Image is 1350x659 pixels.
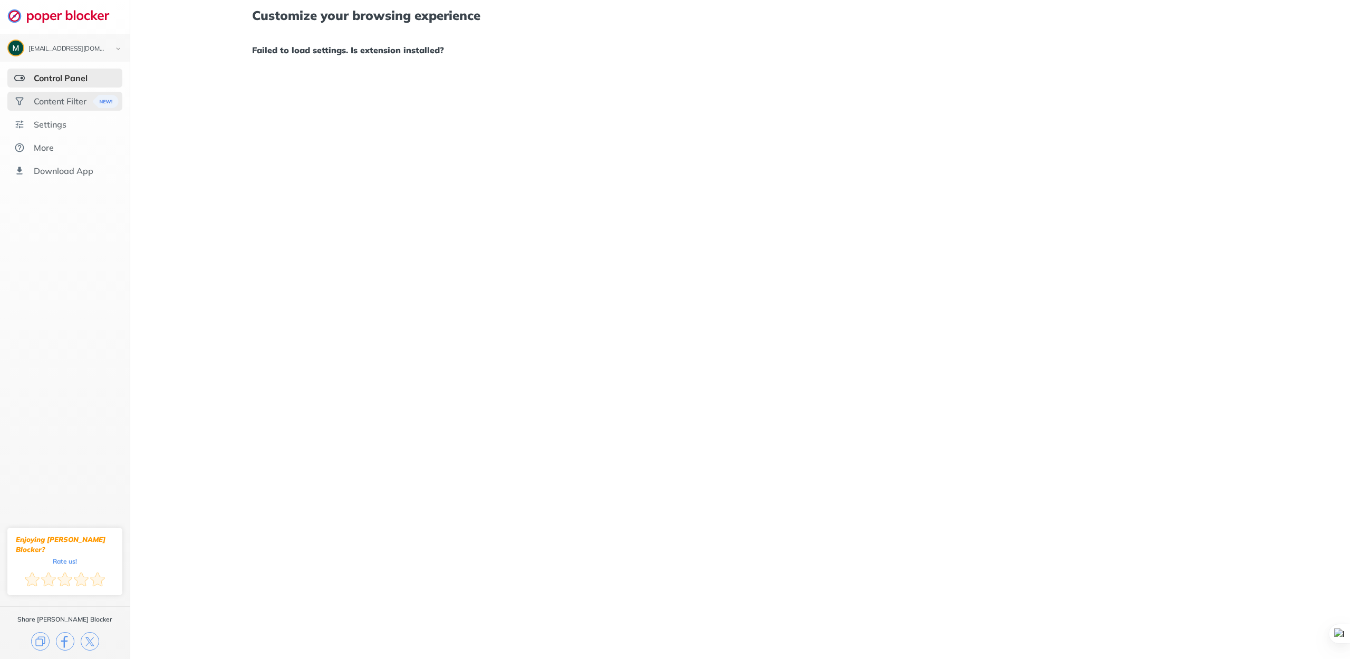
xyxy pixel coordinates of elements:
[14,142,25,153] img: about.svg
[34,73,88,83] div: Control Panel
[53,559,77,564] div: Rate us!
[34,96,86,106] div: Content Filter
[8,41,23,55] img: ACg8ocLjfJwBZeoQRtCd2eBUQ5LqxsSTzB2T2rN9xU81zzhpK4Yvwg=s96-c
[14,96,25,106] img: social.svg
[16,535,114,555] div: Enjoying [PERSON_NAME] Blocker?
[81,632,99,651] img: x.svg
[56,632,74,651] img: facebook.svg
[28,45,107,53] div: lamarbiz31@gmail.com
[34,166,93,176] div: Download App
[112,43,124,54] img: chevron-bottom-black.svg
[14,73,25,83] img: features-selected.svg
[7,8,121,23] img: logo-webpage.svg
[252,43,1228,57] h1: Failed to load settings. Is extension installed?
[31,632,50,651] img: copy.svg
[14,119,25,130] img: settings.svg
[14,166,25,176] img: download-app.svg
[17,615,112,624] div: Share [PERSON_NAME] Blocker
[34,119,66,130] div: Settings
[93,95,119,108] img: menuBanner.svg
[252,8,1228,22] h1: Customize your browsing experience
[34,142,54,153] div: More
